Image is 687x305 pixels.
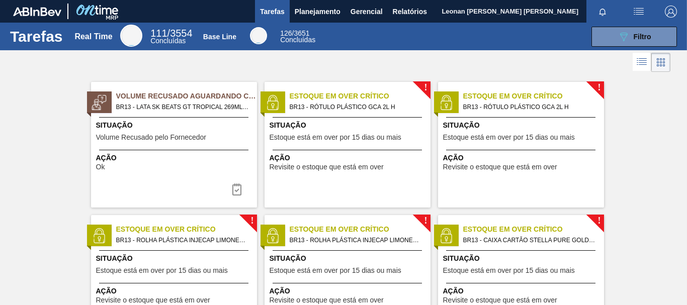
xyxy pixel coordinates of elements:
span: BR13 - RÓTULO PLÁSTICO GCA 2L H [290,101,422,113]
span: BR13 - CAIXA CARTÃO STELLA PURE GOLD 350ML [463,235,596,246]
span: BR13 - RÓTULO PLÁSTICO GCA 2L H [463,101,596,113]
span: Concluídas [280,36,315,44]
span: Planejamento [295,6,340,18]
span: ! [424,84,427,91]
span: / 3651 [280,29,309,37]
span: Revisite o estoque que está em over [270,163,384,171]
span: Ação [443,286,602,296]
span: BR13 - ROLHA PLÁSTICA INJECAP LIMONETO SHORT [290,235,422,246]
div: Visão em Lista [633,53,651,72]
span: Estoque em Over Crítico [290,91,431,101]
img: userActions [633,6,645,18]
div: Real Time [74,32,112,41]
span: BR13 - LATA SK BEATS GT TROPICAL 269ML Volume - 630026 [116,101,249,113]
h1: Tarefas [10,31,63,42]
span: Situação [443,253,602,264]
img: status [92,95,107,110]
img: status [92,228,107,243]
span: Estoque em Over Crítico [463,91,604,101]
div: Real Time [120,25,142,47]
span: Situação [443,120,602,131]
span: ! [597,84,600,91]
div: Base Line [203,33,236,41]
div: Completar tarefa: 30390538 [225,179,249,199]
span: Situação [270,253,428,264]
span: Revisite o estoque que está em over [443,296,557,304]
span: Concluídas [150,37,186,45]
button: icon-task-complete [225,179,249,199]
span: Gerencial [351,6,383,18]
button: Notificações [586,5,619,19]
span: Relatórios [393,6,427,18]
span: ! [597,217,600,225]
span: / 3554 [150,28,192,39]
img: status [439,228,454,243]
img: Logout [665,6,677,18]
span: Revisite o estoque que está em over [270,296,384,304]
span: Situação [270,120,428,131]
img: TNhmsLtSVTkK8tSr43FrP2fwEKptu5GPRR3wAAAABJRU5ErkJggg== [13,7,61,16]
div: Real Time [150,29,192,44]
span: Volume Recusado pelo Fornecedor [96,134,206,141]
div: Base Line [250,27,267,44]
span: Volume Recusado Aguardando Ciência [116,91,257,101]
span: Revisite o estoque que está em over [96,296,210,304]
span: Estoque está em over por 15 dias ou mais [443,267,575,274]
span: Revisite o estoque que está em over [443,163,557,171]
span: 126 [280,29,292,37]
span: Situação [96,120,254,131]
div: Visão em Cards [651,53,670,72]
span: Estoque está em over por 15 dias ou mais [96,267,228,274]
span: Ação [270,286,428,296]
img: icon-task-complete [231,183,243,195]
span: ! [250,217,253,225]
span: BR13 - ROLHA PLÁSTICA INJECAP LIMONETO SHORT [116,235,249,246]
div: Base Line [280,30,315,43]
span: Estoque em Over Crítico [116,224,257,235]
span: Tarefas [260,6,285,18]
span: Estoque está em over por 15 dias ou mais [270,267,401,274]
span: Situação [96,253,254,264]
span: ! [424,217,427,225]
span: Ação [96,153,254,163]
span: Estoque em Over Crítico [290,224,431,235]
span: Estoque em Over Crítico [463,224,604,235]
span: Ok [96,163,105,171]
span: Estoque está em over por 15 dias ou mais [270,134,401,141]
span: 111 [150,28,167,39]
span: Filtro [634,33,651,41]
img: status [265,228,280,243]
span: Estoque está em over por 15 dias ou mais [443,134,575,141]
button: Filtro [591,27,677,47]
img: status [439,95,454,110]
span: Ação [96,286,254,296]
span: Ação [270,153,428,163]
span: Ação [443,153,602,163]
img: status [265,95,280,110]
